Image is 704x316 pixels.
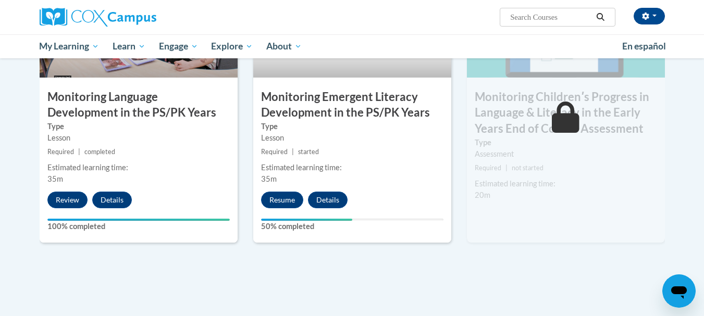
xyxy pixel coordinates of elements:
div: Your progress [261,219,352,221]
a: Cox Campus [40,8,238,27]
span: 35m [47,174,63,183]
div: Estimated learning time: [475,178,657,189]
button: Search [592,11,608,23]
iframe: Button to launch messaging window [662,274,696,308]
span: En español [622,41,666,52]
div: Assessment [475,148,657,160]
span: | [78,148,80,156]
div: Your progress [47,219,230,221]
span: Explore [211,40,253,53]
h3: Monitoring Emergent Literacy Development in the PS/PK Years [253,89,451,121]
a: Learn [106,34,152,58]
div: Lesson [261,132,443,144]
span: | [505,164,508,172]
label: Type [475,137,657,148]
label: 100% completed [47,221,230,232]
h3: Monitoring Childrenʹs Progress in Language & Literacy in the Early Years End of Course Assessment [467,89,665,137]
label: Type [261,121,443,132]
div: Estimated learning time: [47,162,230,173]
span: completed [84,148,115,156]
button: Review [47,192,88,208]
div: Lesson [47,132,230,144]
label: 50% completed [261,221,443,232]
label: Type [47,121,230,132]
span: Engage [159,40,198,53]
a: My Learning [33,34,106,58]
h3: Monitoring Language Development in the PS/PK Years [40,89,238,121]
span: started [298,148,319,156]
span: 20m [475,191,490,199]
input: Search Courses [509,11,592,23]
a: Explore [204,34,260,58]
button: Resume [261,192,303,208]
img: Cox Campus [40,8,156,27]
span: Required [47,148,74,156]
span: 35m [261,174,277,183]
div: Main menu [24,34,681,58]
div: Estimated learning time: [261,162,443,173]
button: Details [308,192,348,208]
span: not started [512,164,544,172]
span: | [292,148,294,156]
button: Details [92,192,132,208]
span: About [266,40,302,53]
span: Learn [113,40,145,53]
a: About [260,34,308,58]
span: Required [475,164,501,172]
button: Account Settings [634,8,665,24]
span: Required [261,148,288,156]
a: En español [615,35,673,57]
span: My Learning [39,40,99,53]
a: Engage [152,34,205,58]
